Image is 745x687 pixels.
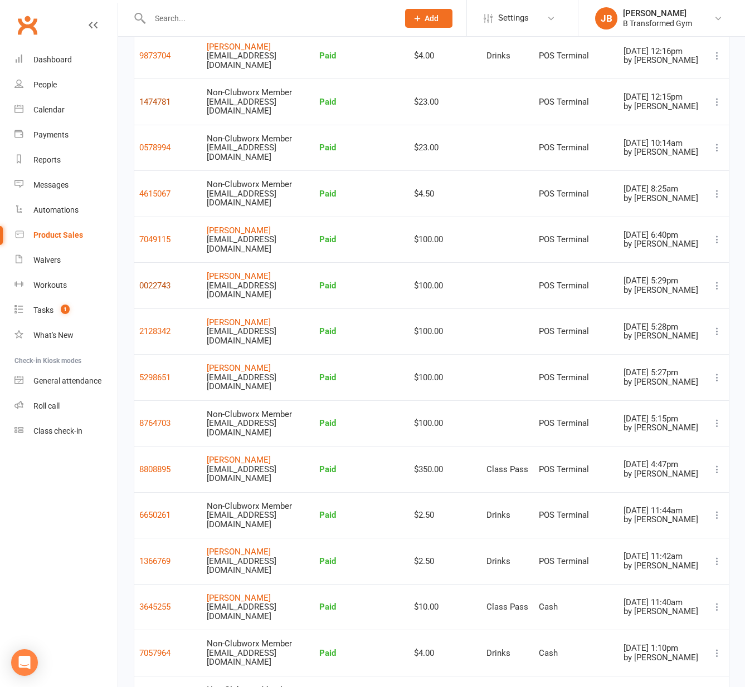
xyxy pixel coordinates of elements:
[207,134,292,144] span: Non-Clubworx Member
[539,97,613,107] div: POS Terminal
[624,92,700,102] div: [DATE] 12:15pm
[486,649,529,658] div: Drinks
[14,47,118,72] a: Dashboard
[425,14,439,23] span: Add
[33,180,69,189] div: Messages
[207,511,307,529] div: [EMAIL_ADDRESS][DOMAIN_NAME]
[319,602,404,612] div: Paid
[624,331,700,341] div: by [PERSON_NAME]
[33,376,101,385] div: General attendance
[539,189,613,199] div: POS Terminal
[624,194,700,203] div: by [PERSON_NAME]
[539,465,613,474] div: POS Terminal
[33,130,69,139] div: Payments
[486,511,529,520] div: Drinks
[207,501,292,511] span: Non-Clubworx Member
[539,419,613,428] div: POS Terminal
[319,327,404,336] div: Paid
[14,394,118,419] a: Roll call
[207,281,307,300] div: [EMAIL_ADDRESS][DOMAIN_NAME]
[14,298,118,323] a: Tasks 1
[414,97,476,107] div: $23.00
[139,646,171,660] button: 7057964
[319,97,404,107] div: Paid
[319,511,404,520] div: Paid
[14,97,118,122] a: Calendar
[207,271,271,281] a: [PERSON_NAME]
[624,239,700,249] div: by [PERSON_NAME]
[624,286,700,295] div: by [PERSON_NAME]
[207,602,307,621] div: [EMAIL_ADDRESS][DOMAIN_NAME]
[319,557,404,566] div: Paid
[139,187,171,200] button: 4615067
[207,593,271,603] a: [PERSON_NAME]
[624,56,700,65] div: by [PERSON_NAME]
[624,598,700,607] div: [DATE] 11:40am
[207,189,307,208] div: [EMAIL_ADDRESS][DOMAIN_NAME]
[624,230,700,240] div: [DATE] 6:40pm
[624,414,700,424] div: [DATE] 5:15pm
[13,11,41,39] a: Clubworx
[33,205,79,214] div: Automations
[139,371,171,384] button: 5298651
[414,327,476,336] div: $100.00
[33,306,53,315] div: Tasks
[539,327,613,336] div: POS Terminal
[11,649,38,676] div: Open Intercom Messenger
[539,281,613,291] div: POS Terminal
[207,547,271,557] a: [PERSON_NAME]
[414,189,476,199] div: $4.50
[207,143,307,161] div: [EMAIL_ADDRESS][DOMAIN_NAME]
[624,368,700,377] div: [DATE] 5:27pm
[624,423,700,433] div: by [PERSON_NAME]
[33,55,72,64] div: Dashboard
[207,419,307,437] div: [EMAIL_ADDRESS][DOMAIN_NAME]
[624,102,700,111] div: by [PERSON_NAME]
[139,141,171,154] button: 0578994
[139,554,171,568] button: 1366769
[33,80,57,89] div: People
[319,51,404,61] div: Paid
[414,649,476,658] div: $4.00
[207,409,292,419] span: Non-Clubworx Member
[624,276,700,286] div: [DATE] 5:29pm
[33,281,67,289] div: Workouts
[624,469,700,479] div: by [PERSON_NAME]
[319,189,404,199] div: Paid
[139,49,171,62] button: 9873704
[33,230,83,239] div: Product Sales
[33,256,61,264] div: Waivers
[414,419,476,428] div: $100.00
[139,508,171,522] button: 6650261
[486,602,529,612] div: Class Pass
[14,198,118,223] a: Automations
[207,42,271,52] a: [PERSON_NAME]
[14,419,118,444] a: Class kiosk mode
[624,139,700,148] div: [DATE] 10:14am
[624,561,700,571] div: by [PERSON_NAME]
[207,97,307,116] div: [EMAIL_ADDRESS][DOMAIN_NAME]
[623,18,692,28] div: B Transformed Gym
[33,331,74,340] div: What's New
[624,506,700,516] div: [DATE] 11:44am
[207,373,307,391] div: [EMAIL_ADDRESS][DOMAIN_NAME]
[14,369,118,394] a: General attendance kiosk mode
[414,511,476,520] div: $2.50
[319,281,404,291] div: Paid
[319,143,404,153] div: Paid
[624,322,700,332] div: [DATE] 5:28pm
[207,327,307,345] div: [EMAIL_ADDRESS][DOMAIN_NAME]
[207,363,271,373] a: [PERSON_NAME]
[414,143,476,153] div: $23.00
[33,155,61,164] div: Reports
[624,515,700,524] div: by [PERSON_NAME]
[539,557,613,566] div: POS Terminal
[14,122,118,148] a: Payments
[139,233,171,246] button: 7049115
[14,223,118,248] a: Product Sales
[624,653,700,663] div: by [PERSON_NAME]
[414,235,476,244] div: $100.00
[14,72,118,97] a: People
[139,600,171,614] button: 3645255
[624,148,700,157] div: by [PERSON_NAME]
